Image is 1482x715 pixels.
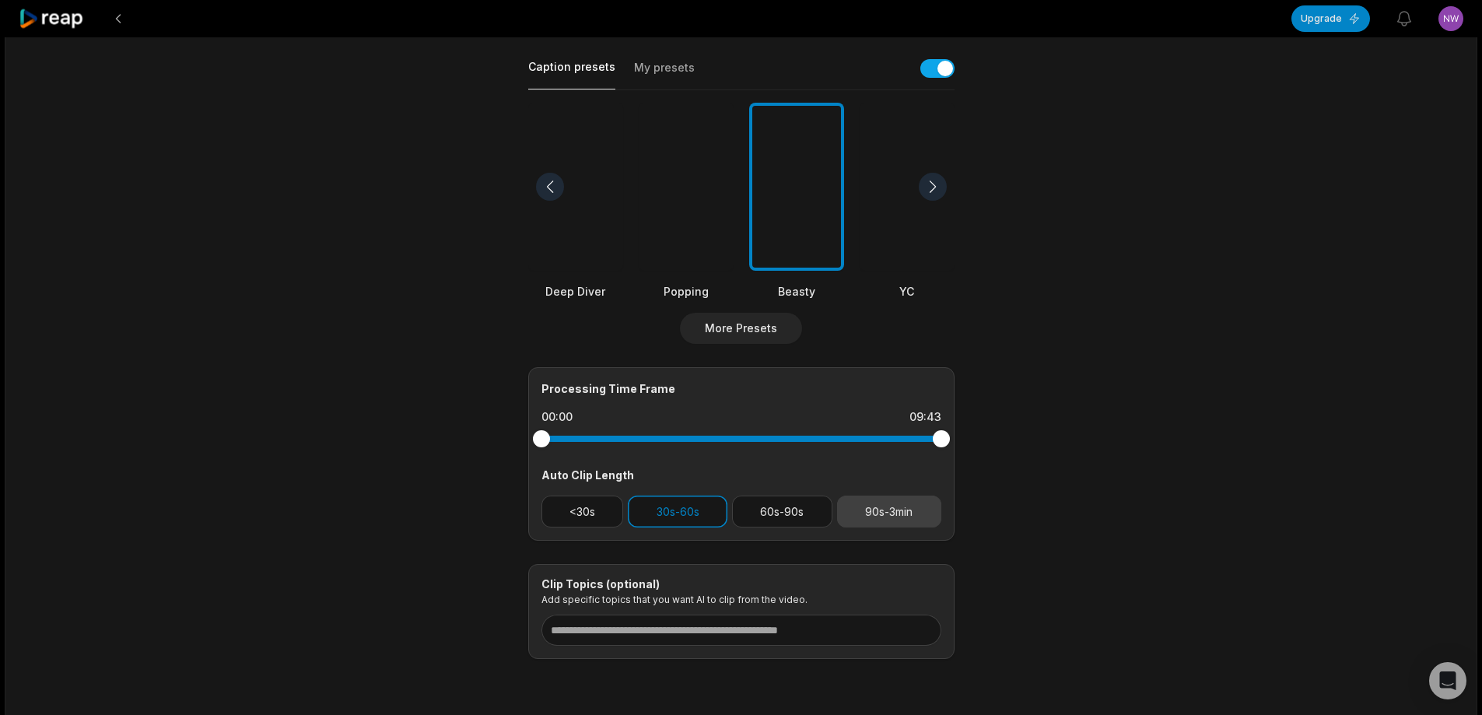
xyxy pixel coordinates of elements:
[528,283,623,300] div: Deep Diver
[541,467,941,483] div: Auto Clip Length
[680,313,802,344] button: More Presets
[837,496,941,527] button: 90s-3min
[541,594,941,605] p: Add specific topics that you want AI to clip from the video.
[628,496,727,527] button: 30s-60s
[732,496,832,527] button: 60s-90s
[541,577,941,591] div: Clip Topics (optional)
[541,409,573,425] div: 00:00
[749,283,844,300] div: Beasty
[541,496,624,527] button: <30s
[1429,662,1466,699] div: Open Intercom Messenger
[541,380,941,397] div: Processing Time Frame
[860,283,955,300] div: YC
[639,283,734,300] div: Popping
[1291,5,1370,32] button: Upgrade
[634,60,695,89] button: My presets
[909,409,941,425] div: 09:43
[528,59,615,89] button: Caption presets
